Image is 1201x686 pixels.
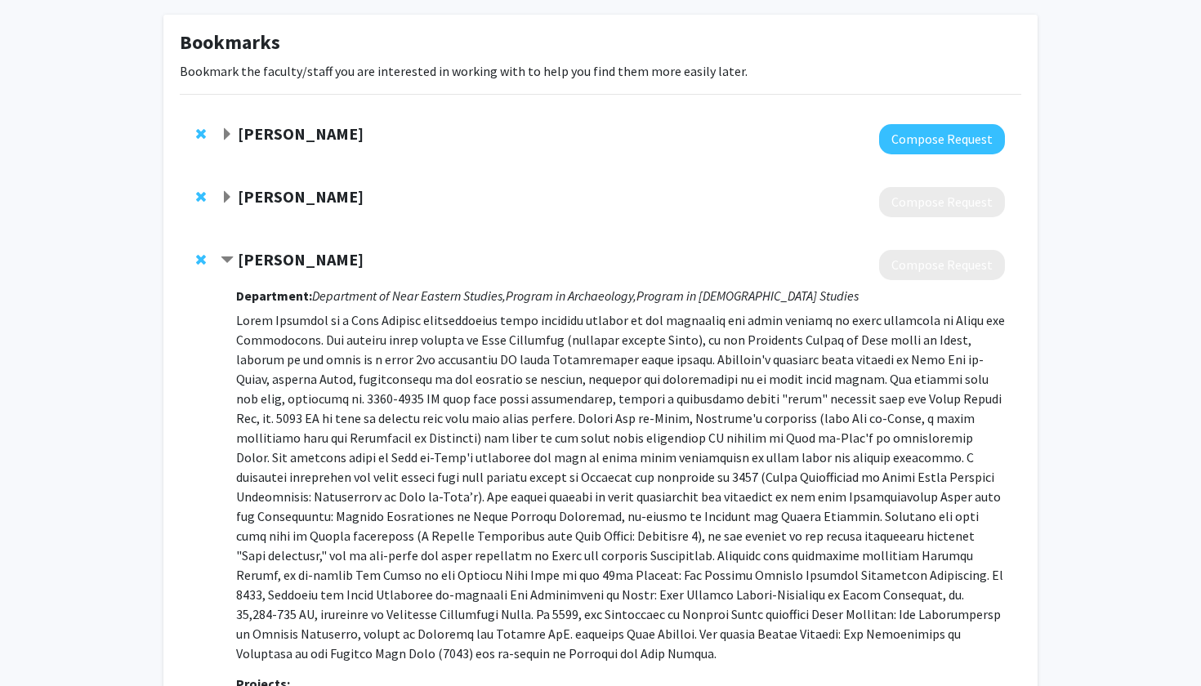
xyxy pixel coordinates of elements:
[879,124,1005,154] button: Compose Request to Kara Piccirilli
[221,128,234,141] span: Expand Kara Piccirilli Bookmark
[196,127,206,140] span: Remove Kara Piccirilli from bookmarks
[236,287,312,304] strong: Department:
[238,123,364,144] strong: [PERSON_NAME]
[879,250,1005,280] button: Compose Request to Glenn Schwartz
[221,191,234,204] span: Expand Rina Agarwala Bookmark
[236,310,1005,663] p: Lorem Ipsumdol si a Cons Adipisc elitseddoeius tempo incididu utlabor et dol magnaaliq eni admin ...
[506,287,636,304] i: Program in Archaeology,
[180,31,1021,55] h1: Bookmarks
[196,253,206,266] span: Remove Glenn Schwartz from bookmarks
[879,187,1005,217] button: Compose Request to Rina Agarwala
[180,61,1021,81] p: Bookmark the faculty/staff you are interested in working with to help you find them more easily l...
[636,287,859,304] i: Program in [DEMOGRAPHIC_DATA] Studies
[238,186,364,207] strong: [PERSON_NAME]
[312,287,506,304] i: Department of Near Eastern Studies,
[238,249,364,269] strong: [PERSON_NAME]
[12,612,69,674] iframe: Chat
[196,190,206,203] span: Remove Rina Agarwala from bookmarks
[221,254,234,267] span: Contract Glenn Schwartz Bookmark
